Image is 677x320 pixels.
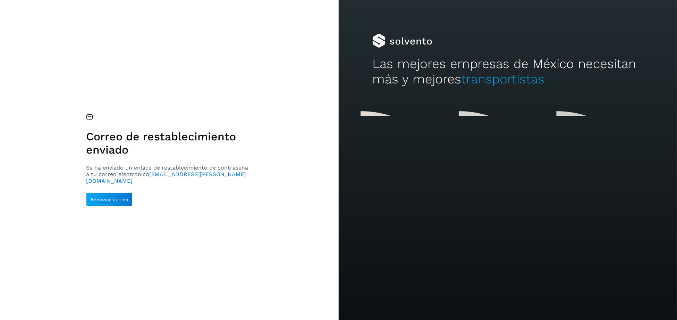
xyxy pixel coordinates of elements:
h2: Las mejores empresas de México necesitan más y mejores [372,56,643,87]
span: transportistas [461,72,544,87]
button: Reenviar correo [86,192,133,206]
span: [EMAIL_ADDRESS][PERSON_NAME][DOMAIN_NAME] [86,171,246,184]
h1: Correo de restablecimiento enviado [86,130,251,157]
p: Se ha enviado un enlace de restablecimiento de contraseña a tu correo electrónico [86,164,251,184]
span: Reenviar correo [91,197,128,202]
